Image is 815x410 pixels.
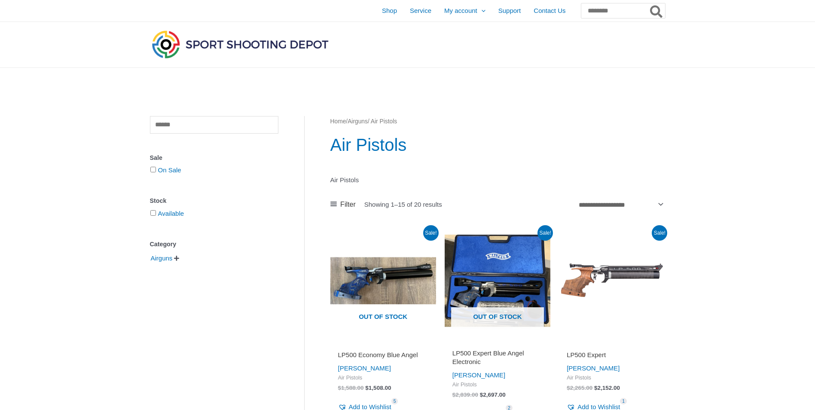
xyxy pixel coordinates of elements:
img: Sport Shooting Depot [150,28,330,60]
iframe: Customer reviews powered by Trustpilot [452,339,543,349]
h2: LP500 Expert Blue Angel Electronic [452,349,543,366]
a: Home [330,118,346,125]
img: LP500 Expert [559,228,665,334]
bdi: 1,508.00 [365,385,391,391]
p: Air Pistols [330,174,665,186]
span: Sale! [423,225,439,241]
iframe: Customer reviews powered by Trustpilot [338,339,428,349]
div: Stock [150,195,278,207]
a: LP500 Economy Blue Angel [338,351,428,362]
a: Out of stock [330,228,436,334]
div: Category [150,238,278,251]
h2: LP500 Expert [567,351,657,359]
input: Available [150,210,156,216]
a: [PERSON_NAME] [452,371,505,379]
bdi: 1,588.00 [338,385,364,391]
span: Sale! [652,225,667,241]
a: Filter [330,198,356,211]
span: $ [594,385,598,391]
span: 1 [620,398,627,404]
nav: Breadcrumb [330,116,665,127]
span: Out of stock [337,307,430,327]
span: Airguns [150,251,174,266]
img: LP500 Economy Blue Angel [330,228,436,334]
h1: Air Pistols [330,133,665,157]
span: Sale! [537,225,553,241]
a: [PERSON_NAME] [338,364,391,372]
a: Airguns [150,254,174,261]
a: Airguns [348,118,368,125]
input: On Sale [150,167,156,172]
span: $ [480,392,483,398]
bdi: 2,265.00 [567,385,592,391]
span: Out of stock [451,307,544,327]
button: Search [648,3,665,18]
span: $ [567,385,570,391]
a: Available [158,210,184,217]
span: Air Pistols [567,374,657,382]
span: $ [338,385,342,391]
span: Filter [340,198,356,211]
p: Showing 1–15 of 20 results [364,201,442,208]
iframe: Customer reviews powered by Trustpilot [567,339,657,349]
span: $ [365,385,369,391]
h2: LP500 Economy Blue Angel [338,351,428,359]
bdi: 2,697.00 [480,392,506,398]
img: LP500 Expert Blue Angel Electronic [445,228,550,334]
a: [PERSON_NAME] [567,364,620,372]
select: Shop order [576,198,665,212]
span: $ [452,392,456,398]
div: Sale [150,152,278,164]
a: Out of stock [445,228,550,334]
a: LP500 Expert [567,351,657,362]
span: Air Pistols [338,374,428,382]
span:  [174,255,179,261]
bdi: 2,152.00 [594,385,620,391]
a: LP500 Expert Blue Angel Electronic [452,349,543,369]
span: Air Pistols [452,381,543,389]
bdi: 2,839.00 [452,392,478,398]
a: On Sale [158,166,181,174]
span: 5 [391,398,398,404]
